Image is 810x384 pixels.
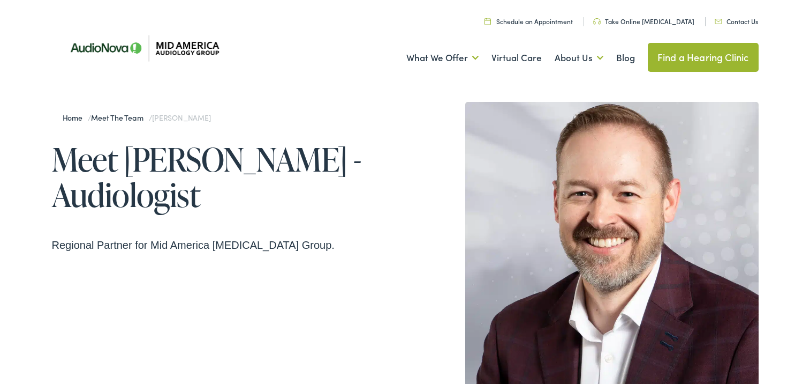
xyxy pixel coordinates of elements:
[715,17,758,26] a: Contact Us
[485,18,491,25] img: utility icon
[63,112,211,123] span: / /
[91,112,148,123] a: Meet the Team
[406,38,479,78] a: What We Offer
[593,17,694,26] a: Take Online [MEDICAL_DATA]
[491,38,542,78] a: Virtual Care
[52,142,405,212] h1: Meet [PERSON_NAME] - Audiologist
[715,19,722,24] img: utility icon
[152,112,210,123] span: [PERSON_NAME]
[616,38,635,78] a: Blog
[555,38,603,78] a: About Us
[63,112,88,123] a: Home
[52,237,405,254] p: Regional Partner for Mid America [MEDICAL_DATA] Group.
[593,18,601,25] img: utility icon
[485,17,573,26] a: Schedule an Appointment
[648,43,759,72] a: Find a Hearing Clinic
